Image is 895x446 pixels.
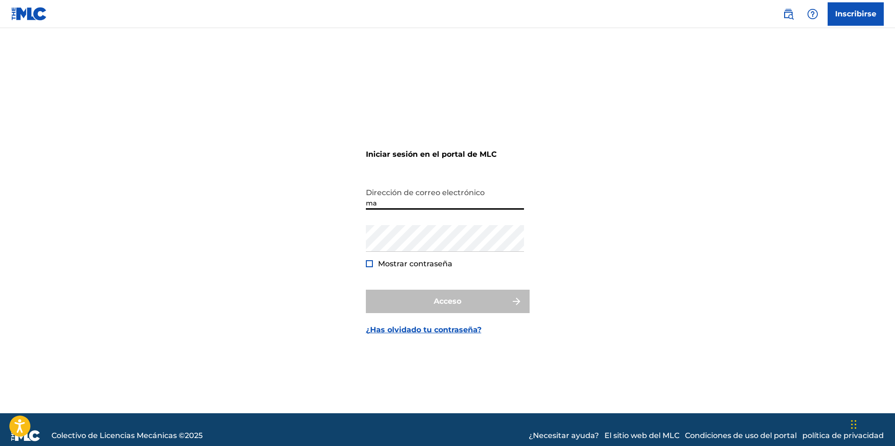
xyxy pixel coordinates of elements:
font: Mostrar contraseña [378,259,452,268]
a: Búsqueda pública [779,5,798,23]
a: Inscribirse [828,2,884,26]
font: política de privacidad [802,431,884,440]
font: ¿Necesitar ayuda? [529,431,599,440]
div: Ayuda [803,5,822,23]
a: política de privacidad [802,430,884,441]
font: Condiciones de uso del portal [685,431,797,440]
img: logo [11,430,40,441]
font: Inscribirse [835,9,876,18]
img: ayuda [807,8,818,20]
font: Iniciar sesión en el portal de MLC [366,150,497,159]
img: Logotipo del MLC [11,7,47,21]
font: ¿Has olvidado tu contraseña? [366,325,481,334]
font: El sitio web del MLC [604,431,679,440]
iframe: Widget de chat [848,401,895,446]
img: buscar [783,8,794,20]
div: Arrastrar [851,410,857,439]
font: Colectivo de Licencias Mecánicas © [51,431,185,440]
a: El sitio web del MLC [604,430,679,441]
font: 2025 [185,431,203,440]
a: ¿Necesitar ayuda? [529,430,599,441]
a: ¿Has olvidado tu contraseña? [366,324,481,336]
a: Condiciones de uso del portal [685,430,797,441]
